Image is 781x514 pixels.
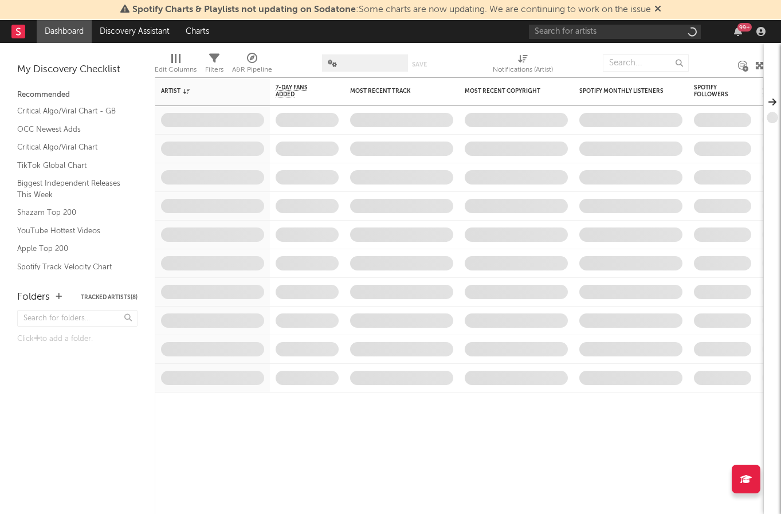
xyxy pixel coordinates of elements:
a: OCC Newest Adds [17,123,126,136]
div: Notifications (Artist) [493,63,553,77]
input: Search... [603,54,689,72]
a: Critical Algo/Viral Chart - GB [17,105,126,117]
span: : Some charts are now updating. We are continuing to work on the issue [132,5,651,14]
div: Spotify Followers [694,84,734,98]
div: Filters [205,63,223,77]
input: Search for artists [529,25,701,39]
div: Click to add a folder. [17,332,138,346]
input: Search for folders... [17,310,138,327]
a: Discovery Assistant [92,20,178,43]
div: Artist [161,88,247,95]
span: Spotify Charts & Playlists not updating on Sodatone [132,5,356,14]
a: Spotify Track Velocity Chart [17,261,126,273]
div: Recommended [17,88,138,102]
button: Save [412,61,427,68]
a: Critical Algo/Viral Chart [17,141,126,154]
div: A&R Pipeline [232,63,272,77]
div: Notifications (Artist) [493,49,553,82]
div: Edit Columns [155,63,197,77]
div: Spotify Monthly Listeners [579,88,665,95]
span: 7-Day Fans Added [276,84,321,98]
a: Dashboard [37,20,92,43]
div: My Discovery Checklist [17,63,138,77]
a: Shazam Top 200 [17,206,126,219]
a: Charts [178,20,217,43]
div: Most Recent Copyright [465,88,551,95]
button: 99+ [734,27,742,36]
div: 99 + [737,23,752,32]
div: A&R Pipeline [232,49,272,82]
div: Filters [205,49,223,82]
span: Dismiss [654,5,661,14]
div: Most Recent Track [350,88,436,95]
a: TikTok Global Chart [17,159,126,172]
button: Tracked Artists(8) [81,295,138,300]
a: Apple Top 200 [17,242,126,255]
a: Biggest Independent Releases This Week [17,177,126,201]
div: Folders [17,291,50,304]
div: Edit Columns [155,49,197,82]
a: YouTube Hottest Videos [17,225,126,237]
